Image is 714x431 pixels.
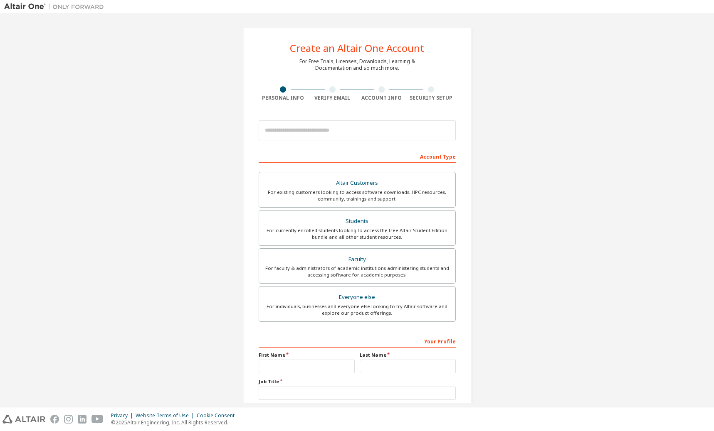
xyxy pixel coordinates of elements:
div: Personal Info [259,95,308,101]
div: Account Type [259,149,456,163]
div: Privacy [111,412,136,419]
img: instagram.svg [64,415,73,424]
div: Create an Altair One Account [290,43,424,53]
div: For faculty & administrators of academic institutions administering students and accessing softwa... [264,265,450,278]
div: Website Terms of Use [136,412,197,419]
label: Last Name [360,352,456,358]
div: Everyone else [264,291,450,303]
div: Altair Customers [264,177,450,189]
div: Cookie Consent [197,412,240,419]
img: facebook.svg [50,415,59,424]
img: Altair One [4,2,108,11]
img: youtube.svg [91,415,104,424]
div: For Free Trials, Licenses, Downloads, Learning & Documentation and so much more. [299,58,415,71]
div: Account Info [357,95,407,101]
div: Security Setup [406,95,456,101]
div: For currently enrolled students looking to access the free Altair Student Edition bundle and all ... [264,227,450,240]
div: Faculty [264,254,450,265]
div: Verify Email [308,95,357,101]
img: linkedin.svg [78,415,86,424]
p: © 2025 Altair Engineering, Inc. All Rights Reserved. [111,419,240,426]
div: For individuals, businesses and everyone else looking to try Altair software and explore our prod... [264,303,450,316]
div: Students [264,215,450,227]
div: Your Profile [259,334,456,348]
label: First Name [259,352,355,358]
div: For existing customers looking to access software downloads, HPC resources, community, trainings ... [264,189,450,202]
img: altair_logo.svg [2,415,45,424]
label: Job Title [259,378,456,385]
